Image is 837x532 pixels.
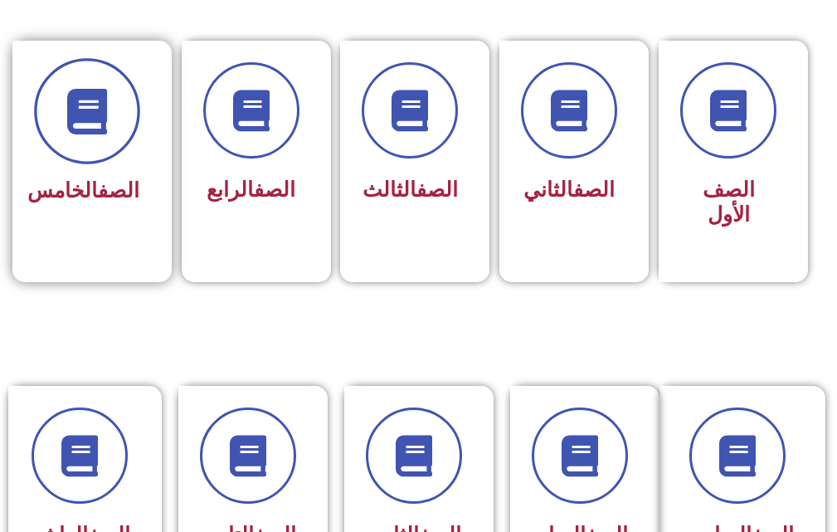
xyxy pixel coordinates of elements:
[703,178,755,227] span: الصف الأول
[573,178,615,202] a: الصف
[27,178,139,203] span: الخامس
[98,178,139,203] a: الصف
[254,178,295,202] a: الصف
[416,178,458,202] a: الصف
[523,178,615,202] span: الثاني
[207,178,295,202] span: الرابع
[363,178,458,202] span: الثالث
